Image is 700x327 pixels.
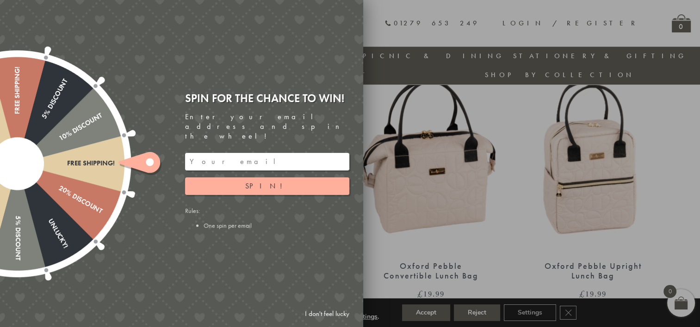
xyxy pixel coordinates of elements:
[15,160,103,216] div: 20% Discount
[14,78,69,165] div: 5% Discount
[185,206,349,230] div: Rules:
[185,177,349,195] button: Spin!
[204,221,349,230] li: One spin per email
[14,162,69,249] div: Unlucky!
[245,181,289,191] span: Spin!
[13,163,21,260] div: 5% Discount
[13,67,21,163] div: Free shipping!
[185,91,349,105] div: Spin for the chance to win!
[300,305,354,322] a: I don't feel lucky
[185,153,349,170] input: Your email
[18,159,115,167] div: Free shipping!
[185,112,349,141] div: Enter your email address and spin the wheel!
[15,112,103,167] div: 10% Discount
